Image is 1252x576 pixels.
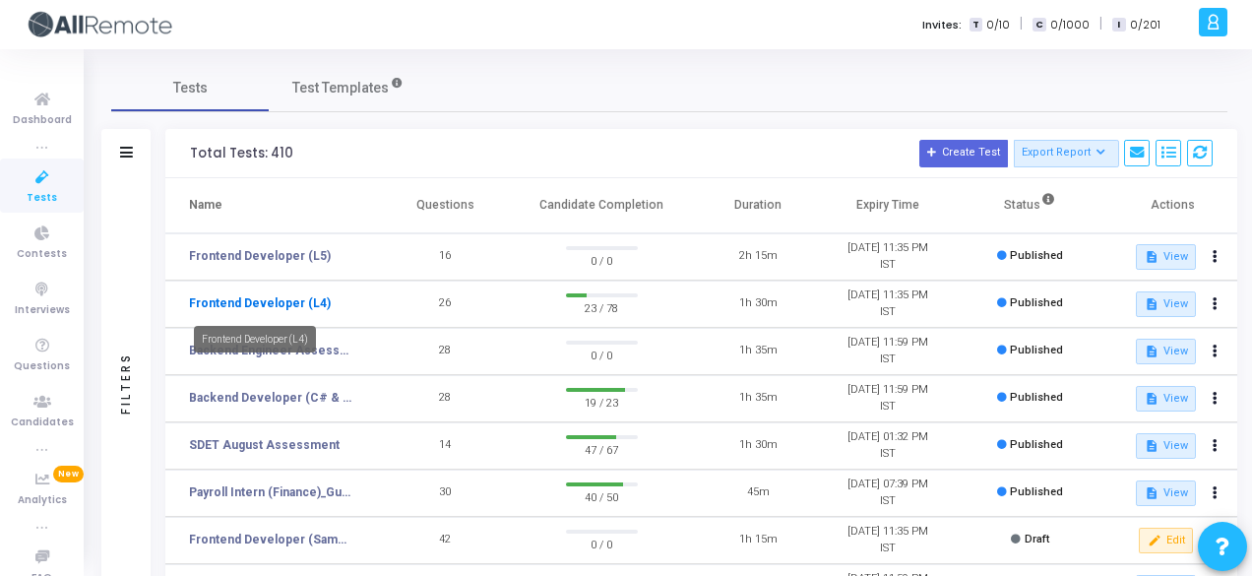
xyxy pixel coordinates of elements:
[381,470,511,517] td: 30
[566,534,638,553] span: 0 / 0
[1144,392,1158,406] mat-icon: description
[1144,297,1158,311] mat-icon: description
[1112,18,1125,32] span: I
[693,281,823,328] td: 1h 30m
[173,78,208,98] span: Tests
[53,466,84,482] span: New
[693,233,823,281] td: 2h 15m
[1130,17,1160,33] span: 0/201
[823,422,953,470] td: [DATE] 01:32 PM IST
[693,422,823,470] td: 1h 30m
[1136,386,1196,412] button: View
[510,178,693,233] th: Candidate Completion
[165,178,381,233] th: Name
[1136,480,1196,506] button: View
[117,275,135,491] div: Filters
[919,140,1008,167] button: Create Test
[189,389,352,407] a: Backend Developer (C# & .Net)
[25,5,172,44] img: logo
[1147,534,1160,547] mat-icon: edit
[1144,250,1158,264] mat-icon: description
[693,328,823,375] td: 1h 35m
[1144,486,1158,500] mat-icon: description
[1136,291,1196,317] button: View
[1099,14,1102,34] span: |
[823,328,953,375] td: [DATE] 11:59 PM IST
[1014,140,1119,167] button: Export Report
[189,247,331,265] a: Frontend Developer (L5)
[823,375,953,422] td: [DATE] 11:59 PM IST
[18,492,67,509] span: Analytics
[693,178,823,233] th: Duration
[11,415,74,431] span: Candidates
[566,392,638,412] span: 19 / 23
[27,190,57,207] span: Tests
[823,470,953,517] td: [DATE] 07:39 PM IST
[986,17,1010,33] span: 0/10
[970,18,982,32] span: T
[1010,438,1063,451] span: Published
[381,375,511,422] td: 28
[823,178,953,233] th: Expiry Time
[1010,249,1063,262] span: Published
[194,326,316,352] div: Frontend Developer (L4)
[1136,433,1196,459] button: View
[381,178,511,233] th: Questions
[922,17,962,33] label: Invites:
[17,246,67,263] span: Contests
[292,78,389,98] span: Test Templates
[693,470,823,517] td: 45m
[189,483,352,501] a: Payroll Intern (Finance)_Gurugram_Campus
[1136,339,1196,364] button: View
[190,146,293,161] div: Total Tests: 410
[381,281,511,328] td: 26
[566,486,638,506] span: 40 / 50
[823,281,953,328] td: [DATE] 11:35 PM IST
[1010,485,1063,498] span: Published
[13,112,72,129] span: Dashboard
[566,345,638,364] span: 0 / 0
[1020,14,1023,34] span: |
[823,517,953,564] td: [DATE] 11:35 PM IST
[1144,439,1158,453] mat-icon: description
[189,531,352,548] a: Frontend Developer (Sample payo)
[1144,345,1158,358] mat-icon: description
[566,250,638,270] span: 0 / 0
[1010,296,1063,309] span: Published
[15,302,70,319] span: Interviews
[189,294,331,312] a: Frontend Developer (L4)
[1010,391,1063,404] span: Published
[693,375,823,422] td: 1h 35m
[189,436,340,454] a: SDET August Assessment
[693,517,823,564] td: 1h 15m
[1139,528,1193,553] button: Edit
[14,358,70,375] span: Questions
[823,233,953,281] td: [DATE] 11:35 PM IST
[381,422,511,470] td: 14
[381,233,511,281] td: 16
[381,328,511,375] td: 28
[381,517,511,564] td: 42
[1107,178,1237,233] th: Actions
[1033,18,1045,32] span: C
[952,178,1107,233] th: Status
[1136,244,1196,270] button: View
[1025,533,1049,545] span: Draft
[1050,17,1090,33] span: 0/1000
[566,297,638,317] span: 23 / 78
[1010,344,1063,356] span: Published
[566,439,638,459] span: 47 / 67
